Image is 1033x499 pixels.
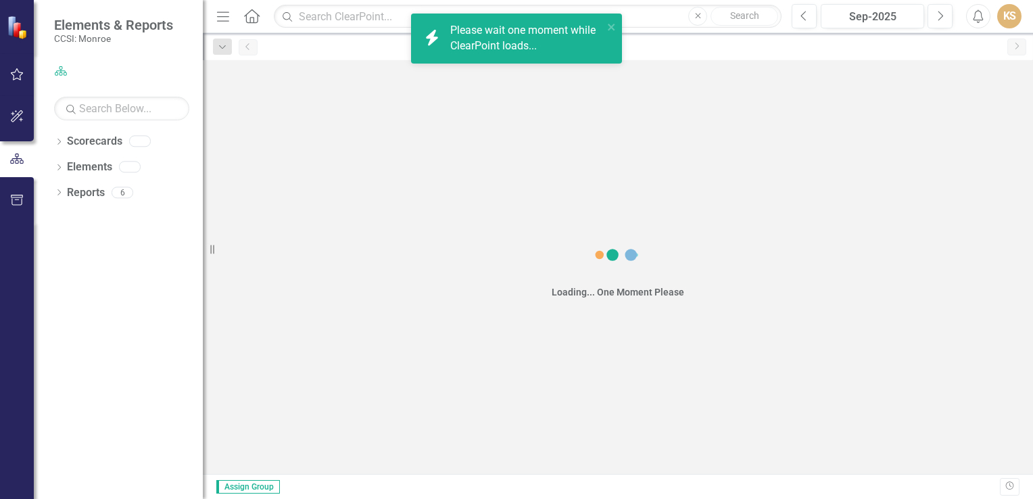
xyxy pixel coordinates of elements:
[552,285,684,299] div: Loading... One Moment Please
[274,5,782,28] input: Search ClearPoint...
[54,17,173,33] span: Elements & Reports
[54,97,189,120] input: Search Below...
[112,187,133,198] div: 6
[216,480,280,494] span: Assign Group
[825,9,919,25] div: Sep-2025
[730,10,759,21] span: Search
[67,160,112,175] a: Elements
[607,19,617,34] button: close
[821,4,924,28] button: Sep-2025
[450,23,603,54] div: Please wait one moment while ClearPoint loads...
[67,134,122,149] a: Scorecards
[54,33,173,44] small: CCSI: Monroe
[997,4,1022,28] button: KS
[7,16,30,39] img: ClearPoint Strategy
[711,7,778,26] button: Search
[67,185,105,201] a: Reports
